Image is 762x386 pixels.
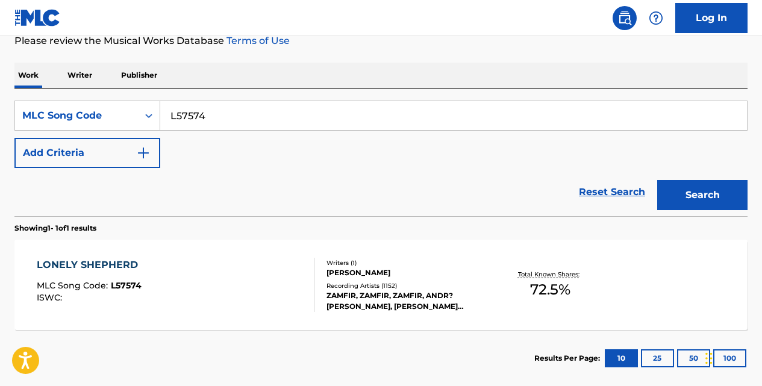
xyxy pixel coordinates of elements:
img: help [649,11,663,25]
button: Add Criteria [14,138,160,168]
div: ZAMFIR, ZAMFIR, ZAMFIR, ANDR? [PERSON_NAME], [PERSON_NAME] ORCHESTRA, [PERSON_NAME],[PERSON_NAME]... [326,290,489,312]
button: Search [657,180,748,210]
div: MLC Song Code [22,108,131,123]
p: Publisher [117,63,161,88]
span: ISWC : [37,292,65,303]
div: Writers ( 1 ) [326,258,489,267]
span: L57574 [111,280,142,291]
a: LONELY SHEPHERDMLC Song Code:L57574ISWC:Writers (1)[PERSON_NAME]Recording Artists (1152)ZAMFIR, Z... [14,240,748,330]
a: Public Search [613,6,637,30]
iframe: Chat Widget [702,328,762,386]
div: Recording Artists ( 1152 ) [326,281,489,290]
form: Search Form [14,101,748,216]
div: Help [644,6,668,30]
a: Terms of Use [224,35,290,46]
p: Work [14,63,42,88]
span: MLC Song Code : [37,280,111,291]
button: 50 [677,349,710,367]
div: LONELY SHEPHERD [37,258,144,272]
img: search [617,11,632,25]
button: 10 [605,349,638,367]
p: Writer [64,63,96,88]
p: Results Per Page: [534,353,603,364]
button: 25 [641,349,674,367]
p: Please review the Musical Works Database [14,34,748,48]
p: Showing 1 - 1 of 1 results [14,223,96,234]
div: Drag [705,340,713,376]
span: 72.5 % [530,279,570,300]
a: Reset Search [573,179,651,205]
a: Log In [675,3,748,33]
img: MLC Logo [14,9,61,26]
p: Total Known Shares: [518,270,582,279]
div: [PERSON_NAME] [326,267,489,278]
img: 9d2ae6d4665cec9f34b9.svg [136,146,151,160]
